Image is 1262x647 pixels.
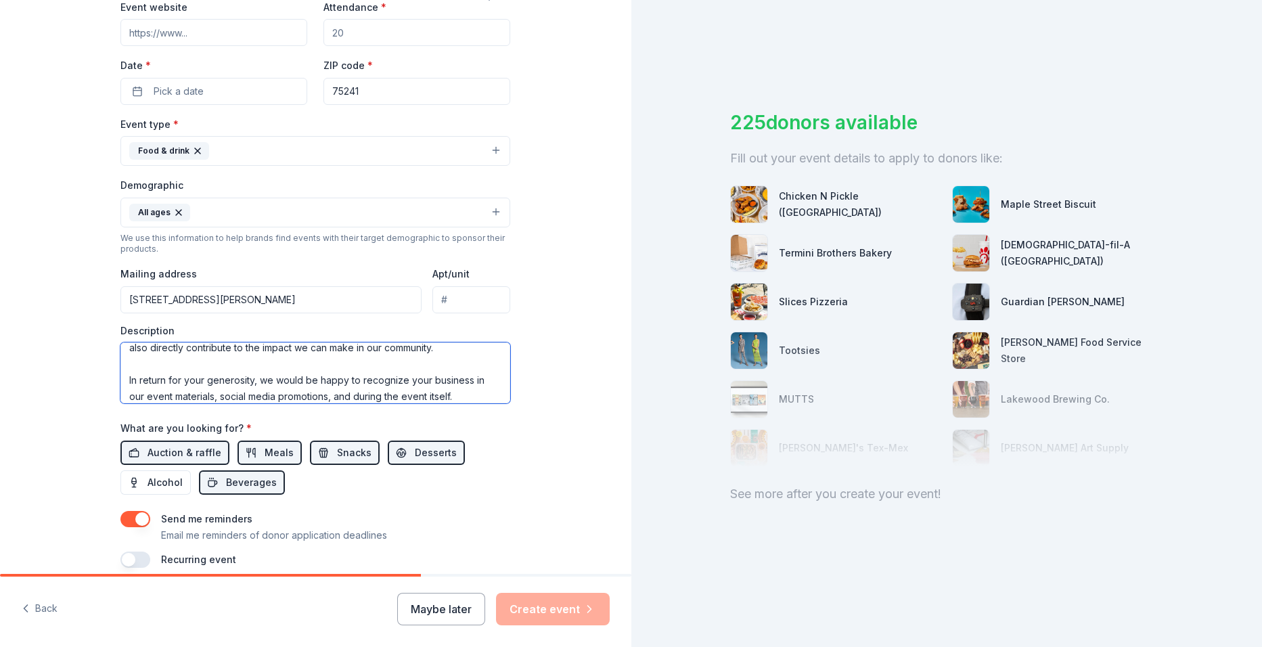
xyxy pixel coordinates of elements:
div: Food & drink [129,142,209,160]
div: 225 donors available [730,108,1163,137]
label: Attendance [323,1,386,14]
button: Snacks [310,441,380,465]
label: Apt/unit [432,267,470,281]
div: Guardian [PERSON_NAME] [1001,294,1125,310]
input: 20 [323,19,510,46]
img: photo for Maple Street Biscuit [953,186,989,223]
button: Meals [238,441,302,465]
input: https://www... [120,19,307,46]
div: All ages [129,204,190,221]
div: [DEMOGRAPHIC_DATA]-fil-A ([GEOGRAPHIC_DATA]) [1001,237,1163,269]
button: Pick a date [120,78,307,105]
div: Termini Brothers Bakery [779,245,892,261]
label: Event website [120,1,187,14]
span: Alcohol [148,474,183,491]
label: Demographic [120,179,183,192]
label: Date [120,59,307,72]
span: Auction & raffle [148,445,221,461]
img: photo for Chick-fil-A (Dallas Frankford Road) [953,235,989,271]
span: Meals [265,445,294,461]
button: All ages [120,198,510,227]
div: Maple Street Biscuit [1001,196,1096,213]
label: Description [120,324,175,338]
label: Send me reminders [161,513,252,525]
button: Auction & raffle [120,441,229,465]
textarea: To help make this event a success, we are kindly seeking in-kind donations of [specify items – e.... [120,342,510,403]
img: photo for Guardian Angel Device [953,284,989,320]
label: Mailing address [120,267,197,281]
button: Food & drink [120,136,510,166]
div: Chicken N Pickle ([GEOGRAPHIC_DATA]) [779,188,941,221]
img: photo for Termini Brothers Bakery [731,235,767,271]
label: ZIP code [323,59,373,72]
button: Alcohol [120,470,191,495]
button: Beverages [199,470,285,495]
button: Desserts [388,441,465,465]
input: 12345 (U.S. only) [323,78,510,105]
div: We use this information to help brands find events with their target demographic to sponsor their... [120,233,510,254]
label: What are you looking for? [120,422,252,435]
div: See more after you create your event! [730,483,1163,505]
div: Slices Pizzeria [779,294,848,310]
img: photo for Slices Pizzeria [731,284,767,320]
span: Beverages [226,474,277,491]
input: Enter a US address [120,286,422,313]
div: Fill out your event details to apply to donors like: [730,148,1163,169]
span: Desserts [415,445,457,461]
input: # [432,286,510,313]
label: Recurring event [161,554,236,565]
img: photo for Chicken N Pickle (Grand Prairie) [731,186,767,223]
label: Event type [120,118,179,131]
span: Pick a date [154,83,204,99]
button: Maybe later [397,593,485,625]
button: Back [22,595,58,623]
p: Email me reminders of donor application deadlines [161,527,387,543]
span: Snacks [337,445,371,461]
